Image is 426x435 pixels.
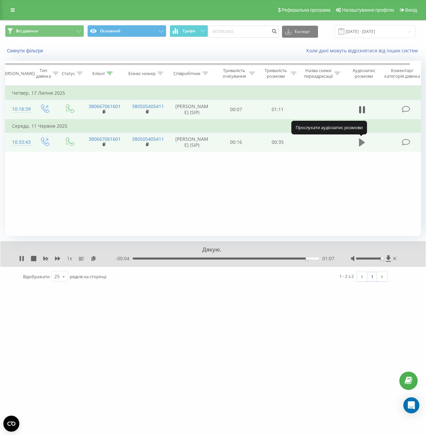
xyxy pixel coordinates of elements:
[54,273,60,280] div: 25
[5,25,84,37] button: Всі дзвінки
[263,68,289,79] div: Тривалість розмови
[339,273,354,280] div: 1 - 2 з 2
[208,26,279,38] input: Пошук за номером
[1,71,35,76] div: [PERSON_NAME]
[170,25,208,37] button: Графік
[169,132,215,152] td: [PERSON_NAME] (SIP)
[304,68,333,79] div: Назва схеми переадресації
[306,47,421,54] a: Коли дані можуть відрізнятися вiд інших систем
[282,7,331,13] span: Реферальна програма
[128,71,156,76] div: Бізнес номер
[23,274,50,280] span: Відображати
[5,48,46,54] button: Скинути фільтри
[381,257,384,260] div: Accessibility label
[322,255,334,262] span: 01:07
[282,26,318,38] button: Експорт
[183,29,196,33] span: Графік
[3,416,19,432] button: Open CMP widget
[405,7,417,13] span: Вихід
[257,132,299,152] td: 00:35
[215,100,257,119] td: 00:07
[306,257,308,260] div: Accessibility label
[36,68,51,79] div: Тип дзвінка
[383,68,422,79] div: Коментар/категорія дзвінка
[67,255,72,262] span: 1 x
[116,255,133,262] span: - 00:04
[89,103,121,109] a: 380667061601
[16,28,38,34] span: Всі дзвінки
[215,132,257,152] td: 00:16
[348,68,380,79] div: Аудіозапис розмови
[89,136,121,142] a: 380667061601
[169,100,215,119] td: [PERSON_NAME] (SIP)
[173,71,201,76] div: Співробітник
[403,397,419,413] div: Open Intercom Messenger
[87,25,166,37] button: Основний
[12,136,25,149] div: 10:33:43
[57,246,360,254] div: Дякую.
[132,136,164,142] a: 380505405411
[291,121,367,134] div: Прослухати аудіозапис розмови
[62,71,75,76] div: Статус
[342,7,394,13] span: Налаштування профілю
[221,68,247,79] div: Тривалість очікування
[367,272,377,281] a: 1
[12,103,25,116] div: 10:18:39
[92,71,105,76] div: Клієнт
[257,100,299,119] td: 01:11
[70,274,106,280] span: рядків на сторінці
[132,103,164,109] a: 380505405411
